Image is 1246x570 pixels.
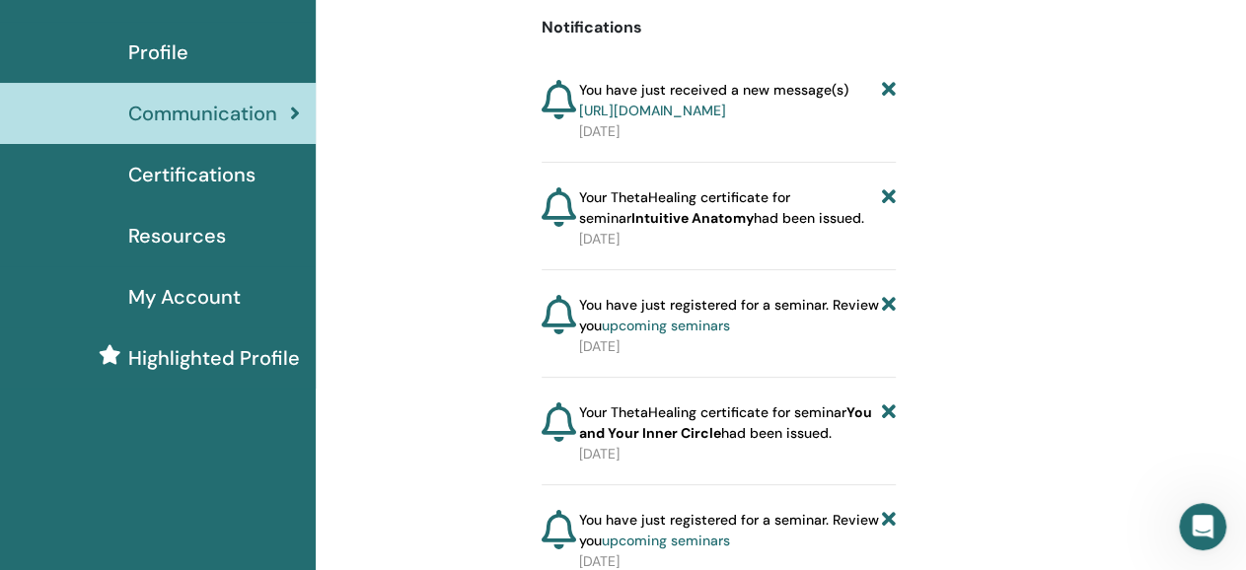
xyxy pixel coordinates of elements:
[579,336,896,357] p: [DATE]
[579,229,896,249] p: [DATE]
[579,121,896,142] p: [DATE]
[579,444,896,464] p: [DATE]
[128,282,241,312] span: My Account
[128,343,300,373] span: Highlighted Profile
[579,295,882,336] span: You have just registered for a seminar. Review you
[128,37,188,67] span: Profile
[602,317,730,334] a: upcoming seminars
[579,510,882,551] span: You have just registered for a seminar. Review you
[542,16,896,39] p: Notifications
[128,99,277,128] span: Communication
[128,221,226,250] span: Resources
[579,402,882,444] span: Your ThetaHealing certificate for seminar had been issued.
[128,160,256,189] span: Certifications
[579,102,726,119] a: [URL][DOMAIN_NAME]
[602,532,730,549] a: upcoming seminars
[1179,503,1226,550] iframe: Intercom live chat
[579,80,848,121] span: You have just received a new message(s)
[631,209,754,227] b: Intuitive Anatomy
[579,187,882,229] span: Your ThetaHealing certificate for seminar had been issued.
